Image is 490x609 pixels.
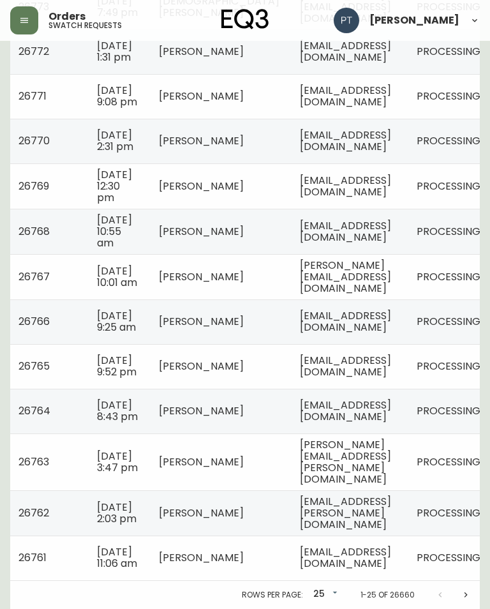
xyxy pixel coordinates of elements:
span: [PERSON_NAME] [159,133,244,148]
span: [DATE] 9:52 pm [97,353,137,379]
span: [PERSON_NAME] [159,44,244,59]
span: PROCESSING [417,314,480,329]
span: PROCESSING [417,403,480,418]
span: PROCESSING [417,359,480,373]
span: [PERSON_NAME] [159,455,244,469]
span: [DATE] 9:08 pm [97,83,137,109]
span: [DATE] 10:55 am [97,213,132,250]
span: [DATE] 2:03 pm [97,500,137,526]
span: [PERSON_NAME] [159,269,244,284]
span: [PERSON_NAME][EMAIL_ADDRESS][DOMAIN_NAME] [300,258,391,296]
span: 26763 [19,455,49,469]
p: 1-25 of 26660 [360,589,415,601]
span: PROCESSING [417,550,480,565]
span: PROCESSING [417,89,480,103]
span: [DATE] 11:06 am [97,545,137,571]
span: [PERSON_NAME] [159,89,244,103]
span: [PERSON_NAME] [159,550,244,565]
span: [DATE] 2:31 pm [97,128,133,154]
span: [EMAIL_ADDRESS][DOMAIN_NAME] [300,128,391,154]
span: [EMAIL_ADDRESS][PERSON_NAME][DOMAIN_NAME] [300,494,391,532]
span: 26764 [19,403,50,418]
span: [DATE] 12:30 pm [97,167,132,205]
span: 26762 [19,506,49,520]
span: [DATE] 3:47 pm [97,449,138,475]
span: 26767 [19,269,50,284]
span: [EMAIL_ADDRESS][DOMAIN_NAME] [300,545,391,571]
div: 25 [308,584,340,605]
span: [EMAIL_ADDRESS][DOMAIN_NAME] [300,83,391,109]
span: PROCESSING [417,44,480,59]
span: 26765 [19,359,50,373]
span: PROCESSING [417,179,480,193]
span: PROCESSING [417,506,480,520]
span: [PERSON_NAME] [369,15,459,26]
span: PROCESSING [417,269,480,284]
span: 26772 [19,44,49,59]
span: Orders [48,11,85,22]
span: PROCESSING [417,455,480,469]
span: 26769 [19,179,49,193]
span: [PERSON_NAME] [159,179,244,193]
span: [DATE] 1:31 pm [97,38,132,64]
span: [EMAIL_ADDRESS][DOMAIN_NAME] [300,398,391,424]
span: [PERSON_NAME][EMAIL_ADDRESS][PERSON_NAME][DOMAIN_NAME] [300,437,391,486]
span: [EMAIL_ADDRESS][DOMAIN_NAME] [300,308,391,335]
span: [EMAIL_ADDRESS][DOMAIN_NAME] [300,353,391,379]
span: [PERSON_NAME] [159,403,244,418]
span: [PERSON_NAME] [159,224,244,239]
span: [PERSON_NAME] [159,314,244,329]
span: PROCESSING [417,133,480,148]
img: 986dcd8e1aab7847125929f325458823 [334,8,359,33]
button: Next page [453,582,479,608]
span: [DATE] 8:43 pm [97,398,138,424]
h5: swatch requests [48,22,122,29]
span: 26766 [19,314,50,329]
span: [PERSON_NAME] [159,506,244,520]
span: 26770 [19,133,50,148]
span: [PERSON_NAME] [159,359,244,373]
span: [EMAIL_ADDRESS][DOMAIN_NAME] [300,173,391,199]
span: 26771 [19,89,47,103]
span: [EMAIL_ADDRESS][DOMAIN_NAME] [300,218,391,244]
img: logo [221,9,269,29]
p: Rows per page: [242,589,302,601]
span: PROCESSING [417,224,480,239]
span: 26761 [19,550,47,565]
span: 26768 [19,224,50,239]
span: [EMAIL_ADDRESS][DOMAIN_NAME] [300,38,391,64]
span: [DATE] 9:25 am [97,308,136,335]
span: [DATE] 10:01 am [97,264,137,290]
